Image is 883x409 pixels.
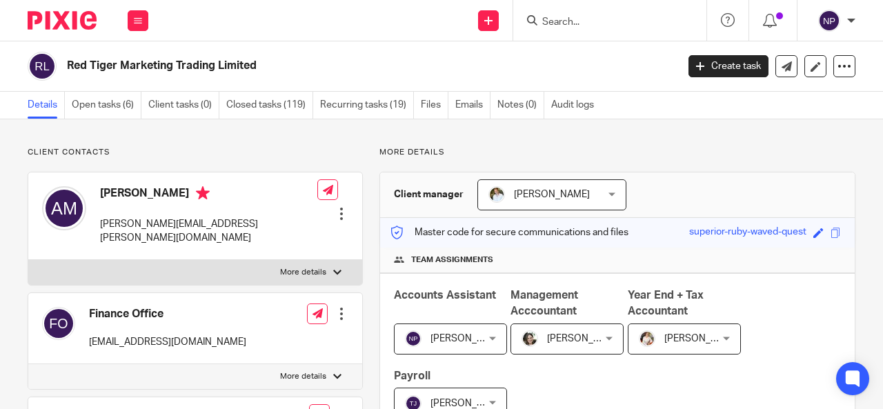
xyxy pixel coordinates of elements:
[67,59,548,73] h2: Red Tiger Marketing Trading Limited
[411,255,493,266] span: Team assignments
[689,225,806,241] div: superior-ruby-waved-quest
[551,92,601,119] a: Audit logs
[100,217,317,246] p: [PERSON_NAME][EMAIL_ADDRESS][PERSON_NAME][DOMAIN_NAME]
[818,10,840,32] img: svg%3E
[497,92,544,119] a: Notes (0)
[390,226,628,239] p: Master code for secure communications and files
[280,371,326,382] p: More details
[430,399,506,408] span: [PERSON_NAME]
[28,92,65,119] a: Details
[488,186,505,203] img: sarah-royle.jpg
[148,92,219,119] a: Client tasks (0)
[430,334,506,343] span: [PERSON_NAME]
[688,55,768,77] a: Create task
[547,334,623,343] span: [PERSON_NAME]
[394,188,464,201] h3: Client manager
[421,92,448,119] a: Files
[541,17,665,29] input: Search
[28,52,57,81] img: svg%3E
[394,370,430,381] span: Payroll
[89,335,246,349] p: [EMAIL_ADDRESS][DOMAIN_NAME]
[379,147,855,158] p: More details
[42,186,86,230] img: svg%3E
[100,186,317,203] h4: [PERSON_NAME]
[455,92,490,119] a: Emails
[196,186,210,200] i: Primary
[522,330,538,347] img: barbara-raine-.jpg
[89,307,246,321] h4: Finance Office
[628,290,704,317] span: Year End + Tax Accountant
[514,190,590,199] span: [PERSON_NAME]
[320,92,414,119] a: Recurring tasks (19)
[394,290,496,301] span: Accounts Assistant
[42,307,75,340] img: svg%3E
[664,334,740,343] span: [PERSON_NAME]
[405,330,421,347] img: svg%3E
[226,92,313,119] a: Closed tasks (119)
[280,267,326,278] p: More details
[28,147,363,158] p: Client contacts
[639,330,655,347] img: Kayleigh%20Henson.jpeg
[28,11,97,30] img: Pixie
[72,92,141,119] a: Open tasks (6)
[510,290,578,317] span: Management Acccountant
